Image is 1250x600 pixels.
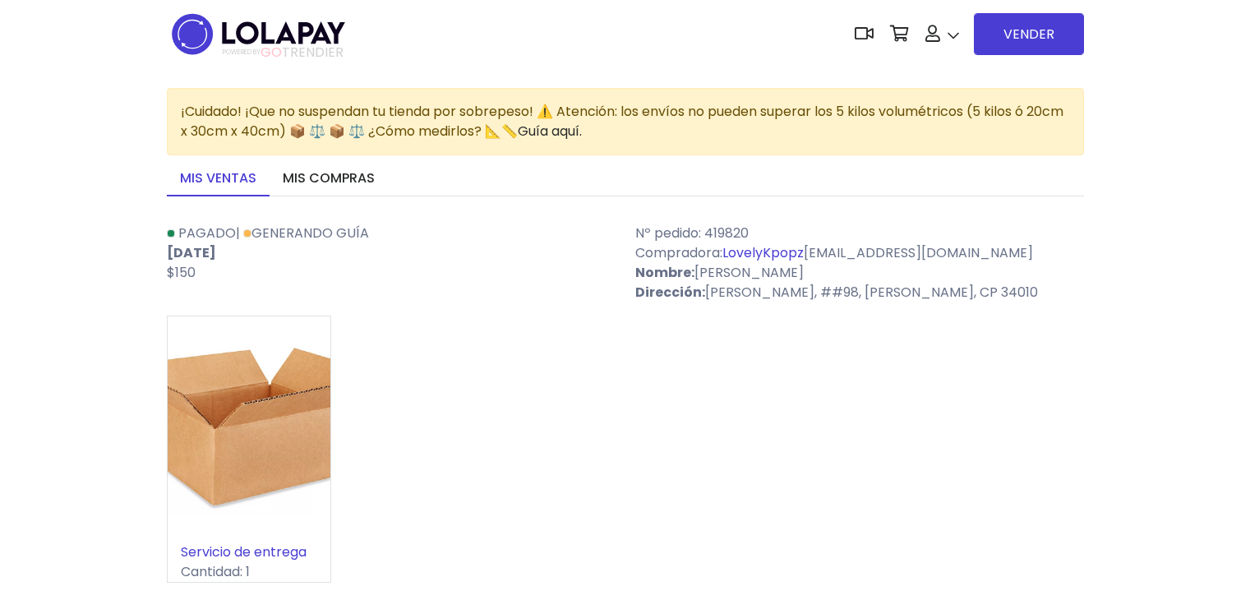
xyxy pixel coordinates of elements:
[240,224,369,242] span: Generando guía
[270,162,388,196] a: Mis compras
[168,316,330,542] img: small_1756357800090.jpeg
[635,263,1084,283] p: [PERSON_NAME]
[635,224,1084,243] p: Nº pedido: 419820
[157,224,625,302] div: |
[223,45,344,60] span: TRENDIER
[635,263,694,282] strong: Nombre:
[974,13,1084,55] a: VENDER
[635,283,1084,302] p: [PERSON_NAME], ##98, [PERSON_NAME], CP 34010
[261,43,282,62] span: GO
[635,283,705,302] strong: Dirección:
[722,243,804,262] a: LovelyKpopz
[635,243,1084,263] p: Compradora: [EMAIL_ADDRESS][DOMAIN_NAME]
[167,162,270,196] a: Mis ventas
[167,263,196,282] span: $150
[168,562,330,582] p: Cantidad: 1
[167,243,616,263] p: [DATE]
[181,542,307,561] a: Servicio de entrega
[167,8,350,60] img: logo
[223,48,261,57] span: POWERED BY
[181,102,1063,141] span: ¡Cuidado! ¡Que no suspendan tu tienda por sobrepeso! ⚠️ Atención: los envíos no pueden superar lo...
[518,122,582,141] a: Guía aquí.
[178,224,236,242] span: Pagado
